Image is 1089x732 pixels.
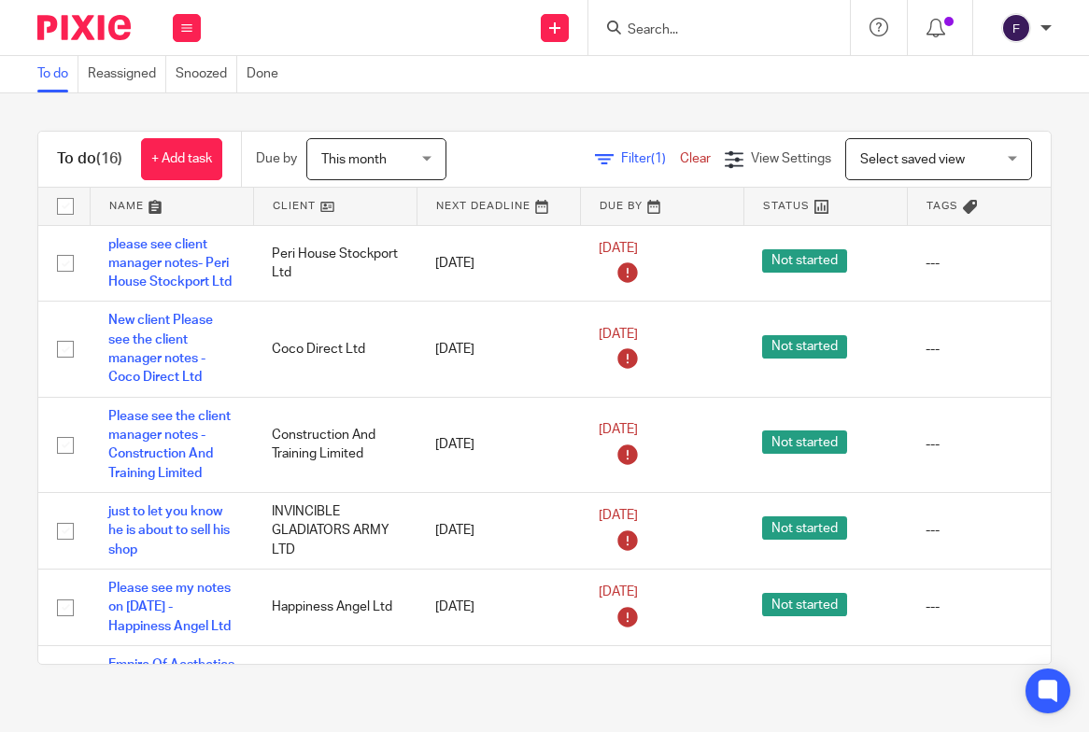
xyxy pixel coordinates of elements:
[57,149,122,169] h1: To do
[762,430,847,454] span: Not started
[762,249,847,273] span: Not started
[599,585,638,598] span: [DATE]
[141,138,222,180] a: + Add task
[621,152,680,165] span: Filter
[108,238,232,289] a: please see client manager notes- Peri House Stockport Ltd
[651,152,666,165] span: (1)
[253,302,417,397] td: Coco Direct Ltd
[108,314,213,384] a: New client Please see the client manager notes - Coco Direct Ltd
[762,335,847,359] span: Not started
[751,152,831,165] span: View Settings
[253,397,417,492] td: Construction And Training Limited
[680,152,711,165] a: Clear
[417,397,580,492] td: [DATE]
[626,22,794,39] input: Search
[37,15,131,40] img: Pixie
[926,201,958,211] span: Tags
[88,56,166,92] a: Reassigned
[860,153,965,166] span: Select saved view
[599,328,638,341] span: [DATE]
[599,509,638,522] span: [DATE]
[417,225,580,302] td: [DATE]
[762,516,847,540] span: Not started
[108,410,231,480] a: Please see the client manager notes - Construction And Training Limited
[1001,13,1031,43] img: svg%3E
[762,593,847,616] span: Not started
[247,56,288,92] a: Done
[108,658,234,710] a: Empire Of Aesthetics Limited -client manager notes
[417,492,580,569] td: [DATE]
[253,569,417,645] td: Happiness Angel Ltd
[108,505,230,556] a: just to let you know he is about to sell his shop
[256,149,297,168] p: Due by
[599,242,638,255] span: [DATE]
[321,153,387,166] span: This month
[417,302,580,397] td: [DATE]
[96,151,122,166] span: (16)
[108,582,231,633] a: Please see my notes on [DATE] - Happiness Angel Ltd
[253,492,417,569] td: INVINCIBLE GLADIATORS ARMY LTD
[37,56,78,92] a: To do
[253,225,417,302] td: Peri House Stockport Ltd
[417,569,580,645] td: [DATE]
[599,423,638,436] span: [DATE]
[176,56,237,92] a: Snoozed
